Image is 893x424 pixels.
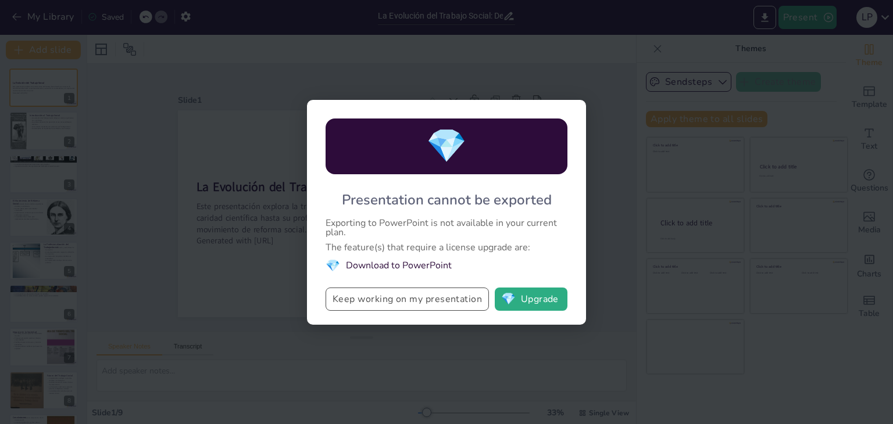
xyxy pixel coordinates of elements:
div: Exporting to PowerPoint is not available in your current plan. [326,218,567,237]
div: The feature(s) that require a license upgrade are: [326,243,567,252]
span: diamond [501,293,516,305]
button: Keep working on my presentation [326,288,489,311]
span: diamond [426,124,467,168]
li: Download to PowerPoint [326,258,567,274]
button: diamondUpgrade [495,288,567,311]
span: diamond [326,258,340,274]
div: Presentation cannot be exported [342,191,552,209]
